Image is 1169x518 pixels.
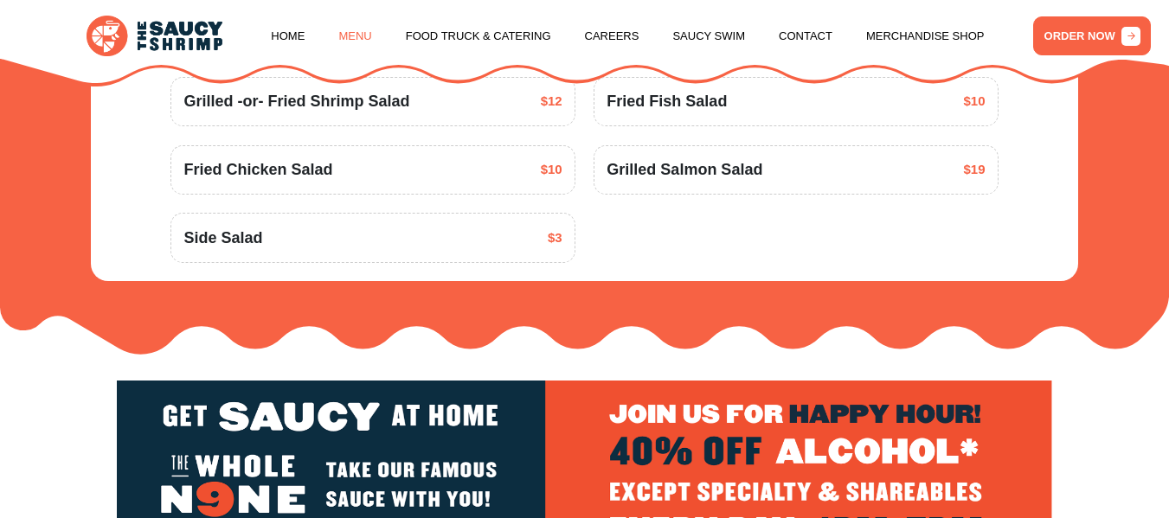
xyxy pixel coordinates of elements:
[607,158,762,182] span: Grilled Salmon Salad
[183,158,332,182] span: Fried Chicken Salad
[779,3,832,69] a: Contact
[672,3,745,69] a: Saucy Swim
[1033,16,1151,55] a: ORDER NOW
[866,3,985,69] a: Merchandise Shop
[548,228,562,248] span: $3
[406,3,551,69] a: Food Truck & Catering
[964,92,986,112] span: $10
[964,160,986,180] span: $19
[183,227,262,250] span: Side Salad
[607,90,727,113] span: Fried Fish Salad
[541,160,562,180] span: $10
[585,3,639,69] a: Careers
[271,3,305,69] a: Home
[338,3,371,69] a: Menu
[183,90,409,113] span: Grilled -or- Fried Shrimp Salad
[87,16,222,56] img: logo
[541,92,562,112] span: $12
